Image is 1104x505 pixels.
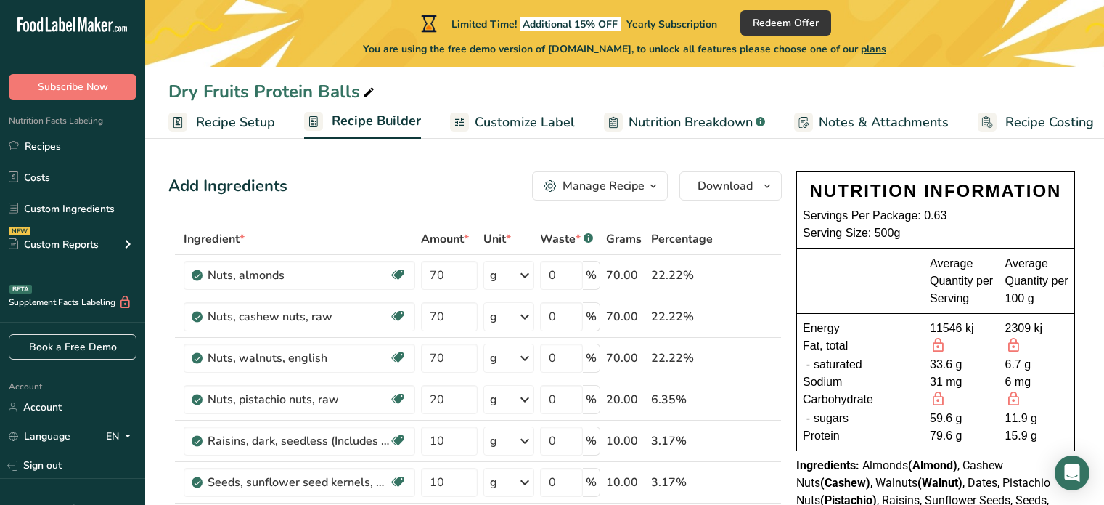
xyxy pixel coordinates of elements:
span: Customize Label [475,113,575,132]
div: g [490,474,497,491]
div: Waste [540,230,593,248]
span: Nutrition Breakdown [629,113,753,132]
span: Grams [606,230,642,248]
span: Protein [803,427,840,445]
div: 3.17% [651,432,713,450]
div: Servings Per Package: 0.63 [803,207,1068,225]
span: Energy [803,320,840,337]
a: Notes & Attachments [794,106,949,139]
div: - [803,356,814,373]
button: Download [679,171,782,201]
button: Subscribe Now [9,74,136,100]
div: 3.17% [651,474,713,491]
div: 2309 kj [1005,320,1069,337]
span: Recipe Setup [196,113,275,132]
a: Recipe Builder [304,105,421,140]
div: Nuts, cashew nuts, raw [208,308,389,326]
div: Custom Reports [9,237,99,252]
a: Customize Label [450,106,575,139]
div: 22.22% [651,308,713,326]
div: g [490,432,497,450]
span: You are using the free demo version of [DOMAIN_NAME], to unlock all features please choose one of... [363,41,886,57]
span: Notes & Attachments [819,113,949,132]
div: 11546 kj [930,320,994,337]
b: (Walnut) [917,476,962,490]
div: 79.6 g [930,427,994,445]
div: g [490,350,497,367]
a: Recipe Costing [978,106,1094,139]
span: Subscribe Now [38,79,108,94]
div: Add Ingredients [168,174,287,198]
span: sugars [814,410,849,427]
div: 31 mg [930,373,994,391]
span: Recipe Builder [332,111,421,131]
a: Language [9,424,70,449]
div: Average Quantity per 100 g [1005,255,1069,307]
span: Redeem Offer [753,15,819,31]
div: NUTRITION INFORMATION [803,178,1068,204]
span: Carbohydrate [803,391,873,410]
span: Unit [483,230,511,248]
div: - [803,410,814,427]
div: 22.22% [651,267,713,284]
div: g [490,391,497,408]
div: 10.00 [606,432,645,450]
span: Percentage [651,230,713,248]
span: Sodium [803,373,842,391]
span: Yearly Subscription [626,17,717,31]
b: (Cashew) [820,476,870,490]
a: Nutrition Breakdown [604,106,765,139]
div: Dry Fruits Protein Balls [168,78,377,105]
div: 11.9 g [1005,410,1069,427]
div: 70.00 [606,350,645,367]
div: Manage Recipe [563,177,645,195]
div: g [490,308,497,326]
div: 15.9 g [1005,427,1069,445]
span: saturated [814,356,862,373]
div: Open Intercom Messenger [1055,456,1089,490]
span: Amount [421,230,469,248]
div: Seeds, sunflower seed kernels, dried [208,474,389,491]
div: Nuts, pistachio nuts, raw [208,391,389,408]
div: 70.00 [606,267,645,284]
div: 22.22% [651,350,713,367]
span: Fat, total [803,337,848,356]
div: 6.35% [651,391,713,408]
span: Ingredients: [796,458,859,472]
div: 20.00 [606,391,645,408]
b: (Almond) [908,458,957,472]
div: NEW [9,227,30,235]
div: Limited Time! [418,15,717,32]
div: 6.7 g [1005,356,1069,373]
div: 70.00 [606,308,645,326]
span: Additional 15% OFF [520,17,621,31]
div: 10.00 [606,474,645,491]
div: 6 mg [1005,373,1069,391]
span: Download [698,177,753,195]
div: Raisins, dark, seedless (Includes foods for USDA's Food Distribution Program) [208,432,389,450]
div: Nuts, walnuts, english [208,350,389,367]
span: Ingredient [184,230,245,248]
button: Redeem Offer [740,10,831,36]
div: EN [106,428,136,445]
span: Recipe Costing [1005,113,1094,132]
div: Serving Size: 500g [803,225,1068,242]
a: Recipe Setup [168,106,275,139]
div: 59.6 g [930,410,994,427]
span: plans [861,42,886,56]
a: Book a Free Demo [9,334,136,360]
div: BETA [9,285,32,294]
div: Average Quantity per Serving [930,255,994,307]
button: Manage Recipe [532,171,668,201]
div: Nuts, almonds [208,267,389,284]
div: g [490,267,497,284]
div: 33.6 g [930,356,994,373]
